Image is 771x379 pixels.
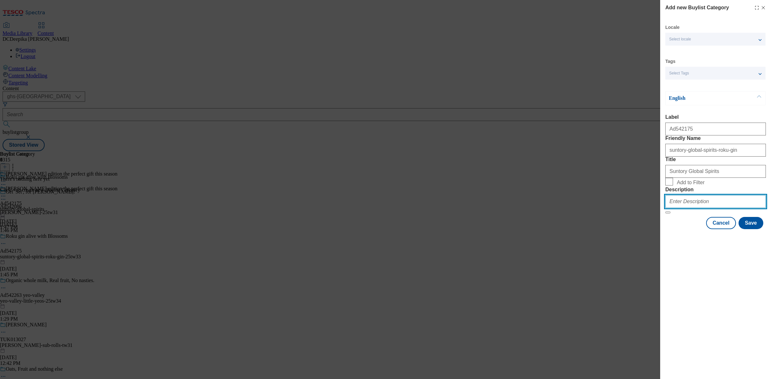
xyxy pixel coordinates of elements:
[706,217,736,229] button: Cancel
[665,157,766,162] label: Title
[665,60,676,63] label: Tags
[665,123,766,135] input: Enter Label
[669,37,691,42] span: Select locale
[739,217,763,229] button: Save
[665,135,766,141] label: Friendly Name
[665,33,766,46] button: Select locale
[669,71,689,76] span: Select Tags
[665,195,766,208] input: Enter Description
[665,67,766,80] button: Select Tags
[665,4,729,12] h4: Add new Buylist Category
[677,180,705,185] span: Add to Filter
[665,165,766,178] input: Enter Title
[665,144,766,157] input: Enter Friendly Name
[665,114,766,120] label: Label
[665,187,766,193] label: Description
[665,26,679,29] label: Locale
[669,95,736,101] p: English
